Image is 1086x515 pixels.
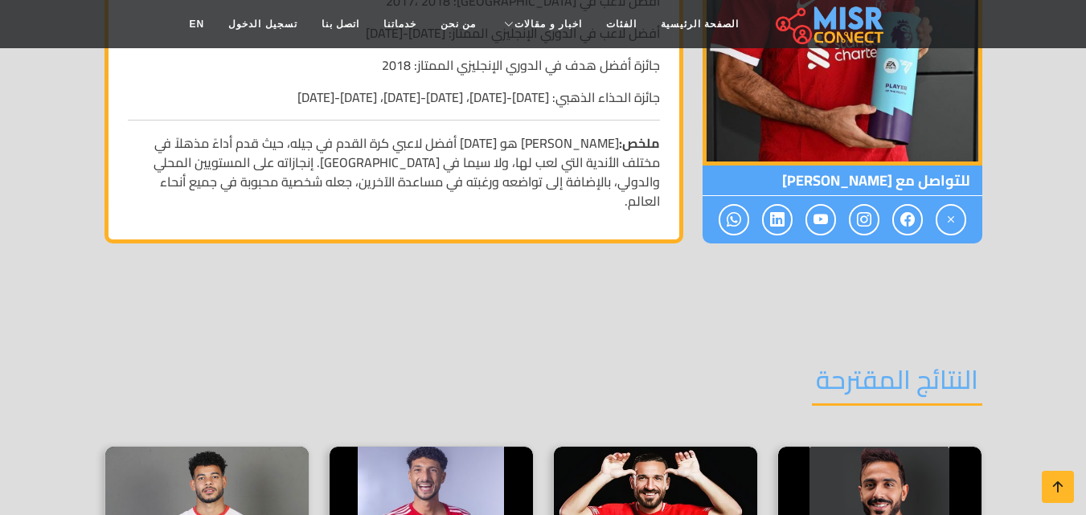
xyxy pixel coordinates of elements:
[594,9,649,39] a: الفئات
[776,4,883,44] img: main.misr_connect
[428,9,488,39] a: من نحن
[178,9,217,39] a: EN
[128,55,660,75] p: جائزة أفضل هدف في الدوري الإنجليزي الممتاز: 2018
[488,9,594,39] a: اخبار و مقالات
[128,133,660,210] p: [PERSON_NAME] هو [DATE] أفضل لاعبي كرة القدم في جيله، حيث قدم أداءً مذهلاً في مختلف الأندية التي ...
[309,9,371,39] a: اتصل بنا
[371,9,428,39] a: خدماتنا
[619,131,660,155] strong: ملخص:
[514,17,582,31] span: اخبار و مقالات
[703,166,982,196] span: للتواصل مع [PERSON_NAME]
[649,9,751,39] a: الصفحة الرئيسية
[216,9,309,39] a: تسجيل الدخول
[128,88,660,107] p: جائزة الحذاء الذهبي: [DATE]-[DATE]، [DATE]-[DATE]، [DATE]-[DATE]
[812,364,982,405] h2: النتائج المقترحة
